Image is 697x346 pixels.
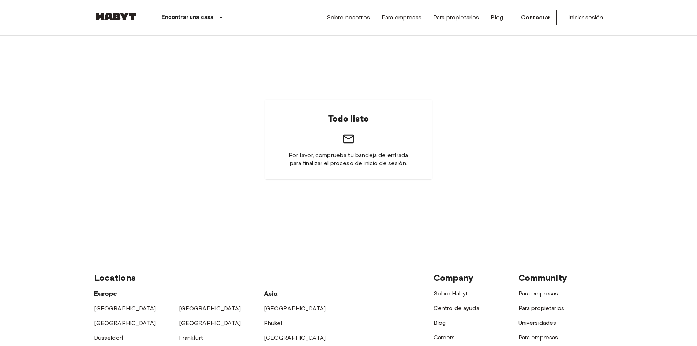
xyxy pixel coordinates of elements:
[518,334,558,341] a: Para empresas
[382,13,421,22] a: Para empresas
[328,111,369,127] h6: Todo listo
[518,290,558,297] a: Para empresas
[94,320,156,327] a: [GEOGRAPHIC_DATA]
[434,305,479,312] a: Centro de ayuda
[264,290,278,298] span: Asia
[179,320,241,327] a: [GEOGRAPHIC_DATA]
[264,320,283,327] a: Phuket
[264,334,326,341] a: [GEOGRAPHIC_DATA]
[515,10,557,25] a: Contactar
[434,334,455,341] a: Careers
[491,13,503,22] a: Blog
[179,305,241,312] a: [GEOGRAPHIC_DATA]
[434,319,446,326] a: Blog
[94,272,136,283] span: Locations
[94,305,156,312] a: [GEOGRAPHIC_DATA]
[433,13,479,22] a: Para propietarios
[434,272,474,283] span: Company
[264,305,326,312] a: [GEOGRAPHIC_DATA]
[434,290,468,297] a: Sobre Habyt
[518,272,567,283] span: Community
[518,305,565,312] a: Para propietarios
[94,334,124,341] a: Dusseldorf
[161,13,214,22] p: Encontrar una casa
[94,13,138,20] img: Habyt
[518,319,557,326] a: Universidades
[568,13,603,22] a: Iniciar sesión
[179,334,203,341] a: Frankfurt
[327,13,370,22] a: Sobre nosotros
[94,290,117,298] span: Europe
[282,151,415,167] span: Por favor, comprueba tu bandeja de entrada para finalizar el proceso de inicio de sesión.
